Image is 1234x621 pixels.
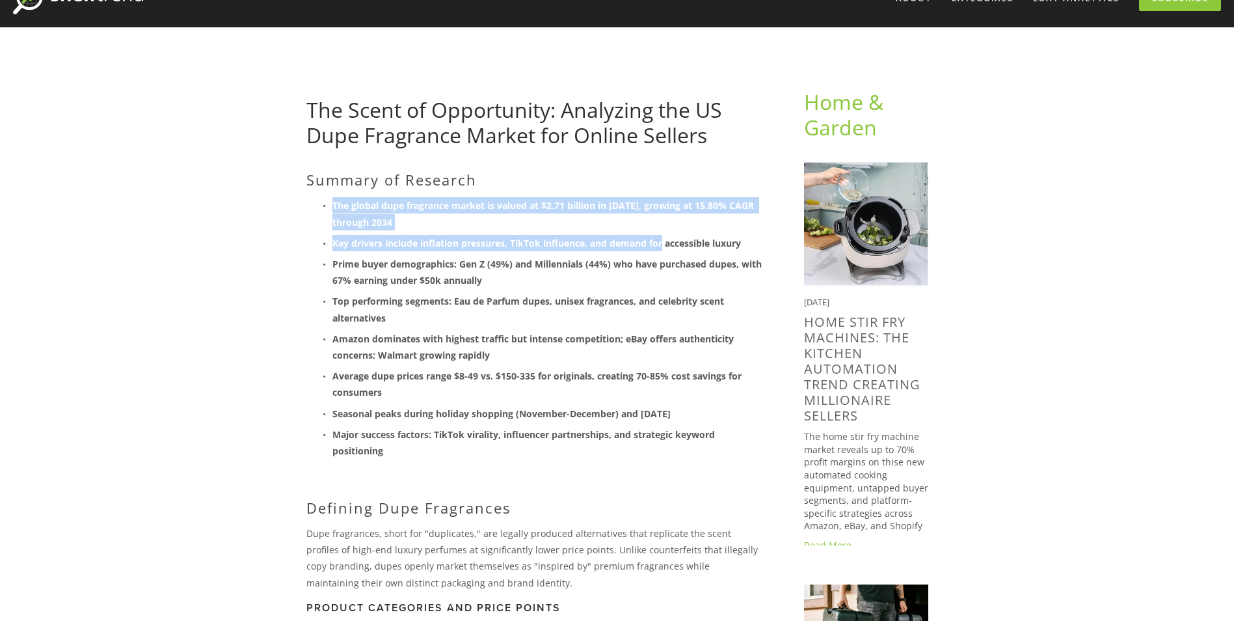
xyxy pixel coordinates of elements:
[306,171,762,188] h2: Summary of Research
[804,313,920,424] a: Home Stir Fry Machines: The Kitchen Automation Trend Creating Millionaire Sellers
[332,237,741,249] strong: Key drivers include inflation pressures, TikTok influence, and demand for accessible luxury
[804,88,889,141] a: Home & Garden
[306,601,762,614] h3: Product Categories and Price Points
[804,162,928,286] img: Home Stir Fry Machines: The Kitchen Automation Trend Creating Millionaire Sellers
[804,296,829,308] time: [DATE]
[332,258,764,286] strong: Prime buyer demographics: Gen Z (49%) and Millennials (44%) who have purchased dupes, with 67% ea...
[306,525,762,591] p: Dupe fragrances, short for "duplicates," are legally produced alternatives that replicate the sce...
[332,370,744,398] strong: Average dupe prices range $8-49 vs. $150-335 for originals, creating 70-85% cost savings for cons...
[332,428,718,457] strong: Major success factors: TikTok virality, influencer partnerships, and strategic keyword positioning
[332,407,671,420] strong: Seasonal peaks during holiday shopping (November-December) and [DATE]
[332,333,736,361] strong: Amazon dominates with highest traffic but intense competition; eBay offers authenticity concerns;...
[306,499,762,516] h2: Defining Dupe Fragrances
[332,295,727,324] strong: Top performing segments: Eau de Parfum dupes, unisex fragrances, and celebrity scent alternatives
[804,539,928,552] a: Read More →
[306,96,722,148] a: The Scent of Opportunity: Analyzing the US Dupe Fragrance Market for Online Sellers
[804,430,928,532] p: The home stir fry machine market reveals up to 70% profit margins on thise new automated cooking ...
[332,199,757,228] strong: The global dupe fragrance market is valued at $2.71 billion in [DATE], growing at 15.80% CAGR thr...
